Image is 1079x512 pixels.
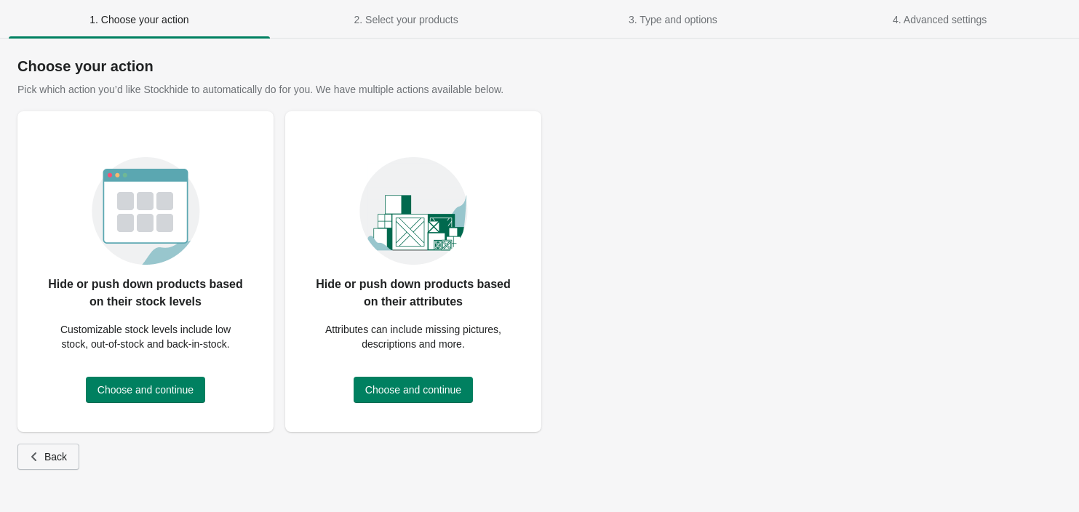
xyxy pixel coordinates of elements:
button: Choose and continue [354,377,473,403]
p: Hide or push down products based on their attributes [314,276,512,311]
button: Back [17,444,79,470]
p: Hide or push down products based on their stock levels [47,276,244,311]
span: 3. Type and options [629,14,717,25]
img: attributes_card_image-afb7489f.png [359,140,468,265]
span: 1. Choose your action [89,14,188,25]
span: 4. Advanced settings [893,14,987,25]
span: Choose and continue [365,384,461,396]
span: 2. Select your products [354,14,458,25]
p: Attributes can include missing pictures, descriptions and more. [314,322,512,351]
img: oz8X1bshQIS0xf8BoWVbRJtq3d8AAAAASUVORK5CYII= [92,140,200,265]
span: Pick which action you’d like Stockhide to automatically do for you. We have multiple actions avai... [17,84,503,95]
button: Choose and continue [86,377,205,403]
span: Back [44,451,67,463]
p: Customizable stock levels include low stock, out-of-stock and back-in-stock. [47,322,244,351]
span: Choose and continue [97,384,194,396]
h1: Choose your action [17,57,1062,75]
